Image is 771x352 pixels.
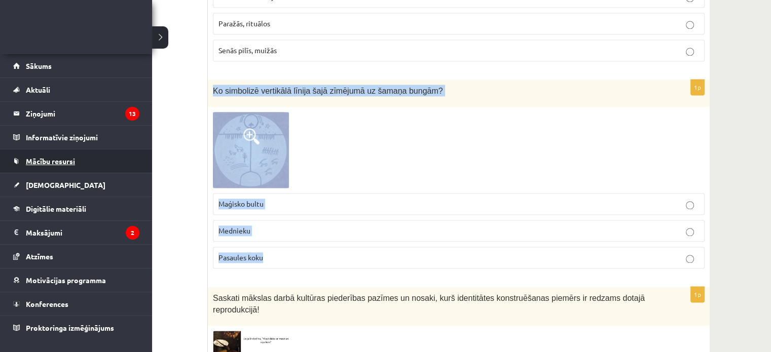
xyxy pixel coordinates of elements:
[218,19,270,28] span: Paražās, rituālos
[26,221,139,244] legend: Maksājumi
[26,204,86,213] span: Digitālie materiāli
[13,78,139,101] a: Aktuāli
[26,252,53,261] span: Atzīmes
[686,255,694,263] input: Pasaules koku
[26,276,106,285] span: Motivācijas programma
[13,316,139,339] a: Proktoringa izmēģinājums
[13,149,139,173] a: Mācību resursi
[690,286,705,302] p: 1p
[13,268,139,292] a: Motivācijas programma
[13,126,139,149] a: Informatīvie ziņojumi
[26,180,105,189] span: [DEMOGRAPHIC_DATA]
[218,46,277,55] span: Senās pilīs, muižās
[213,112,289,188] img: 1.jpg
[11,18,92,43] a: Rīgas 1. Tālmācības vidusskola
[26,102,139,125] legend: Ziņojumi
[686,48,694,56] input: Senās pilīs, muižās
[686,228,694,236] input: Mednieku
[218,226,250,235] span: Mednieku
[26,61,52,70] span: Sākums
[26,323,114,332] span: Proktoringa izmēģinājums
[13,173,139,197] a: [DEMOGRAPHIC_DATA]
[686,201,694,209] input: Maģisko bultu
[126,226,139,240] i: 2
[13,221,139,244] a: Maksājumi2
[13,54,139,77] a: Sākums
[26,157,75,166] span: Mācību resursi
[218,253,263,262] span: Pasaules koku
[125,107,139,121] i: 13
[26,126,139,149] legend: Informatīvie ziņojumi
[26,85,50,94] span: Aktuāli
[213,294,645,314] span: Saskati mākslas darbā kultūras piederības pazīmes un nosaki, kurš identitātes konstruēšanas piemē...
[13,245,139,268] a: Atzīmes
[13,292,139,316] a: Konferences
[26,299,68,308] span: Konferences
[13,197,139,220] a: Digitālie materiāli
[218,199,264,208] span: Maģisko bultu
[690,79,705,95] p: 1p
[686,21,694,29] input: Paražās, rituālos
[13,102,139,125] a: Ziņojumi13
[213,87,443,95] span: Ko simbolizē vertikālā līnija šajā zīmējumā uz šamaņa bungām?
